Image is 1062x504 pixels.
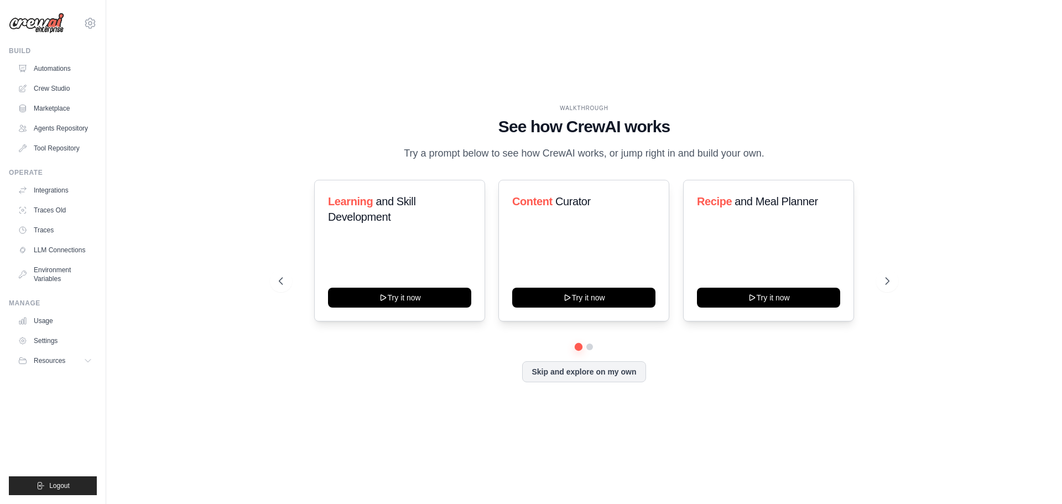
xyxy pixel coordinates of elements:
button: Try it now [512,288,655,308]
span: and Meal Planner [735,195,818,207]
button: Skip and explore on my own [522,361,645,382]
div: WALKTHROUGH [279,104,889,112]
span: Content [512,195,553,207]
a: Tool Repository [13,139,97,157]
img: Logo [9,13,64,34]
a: Agents Repository [13,119,97,137]
span: Curator [555,195,591,207]
a: Automations [13,60,97,77]
a: Environment Variables [13,261,97,288]
span: Logout [49,481,70,490]
div: Manage [9,299,97,308]
button: Logout [9,476,97,495]
span: and Skill Development [328,195,415,223]
a: Crew Studio [13,80,97,97]
button: Resources [13,352,97,370]
a: Traces Old [13,201,97,219]
a: Settings [13,332,97,350]
div: Operate [9,168,97,177]
a: Usage [13,312,97,330]
a: LLM Connections [13,241,97,259]
button: Try it now [697,288,840,308]
p: Try a prompt below to see how CrewAI works, or jump right in and build your own. [398,146,770,162]
a: Traces [13,221,97,239]
span: Recipe [697,195,732,207]
h1: See how CrewAI works [279,117,889,137]
span: Learning [328,195,373,207]
a: Marketplace [13,100,97,117]
a: Integrations [13,181,97,199]
span: Resources [34,356,65,365]
button: Try it now [328,288,471,308]
div: Build [9,46,97,55]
